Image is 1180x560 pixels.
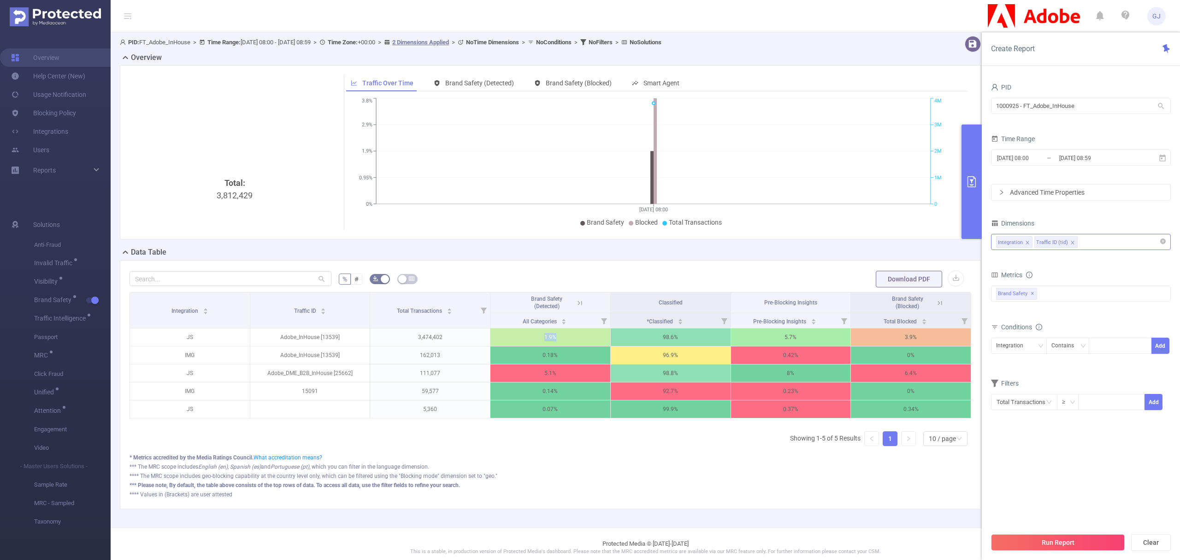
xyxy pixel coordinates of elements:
div: icon: rightAdvanced Time Properties [991,185,1170,200]
div: Sort [678,317,683,323]
div: **** Values in (Brackets) are user attested [130,490,971,499]
i: icon: caret-up [321,307,326,310]
i: icon: caret-down [811,321,816,323]
button: Add [1151,338,1169,354]
p: 98.6% [611,328,731,346]
i: icon: caret-up [203,307,208,310]
a: Blocking Policy [11,104,76,122]
div: *** Please note, By default, the table above consists of the top rows of data. To access all data... [130,481,971,489]
tspan: 0 [934,201,937,207]
i: icon: info-circle [1026,272,1032,278]
div: Traffic ID (tid) [1036,237,1068,249]
p: 0% [851,346,971,364]
i: Filter menu [838,313,850,328]
span: Brand Safety (Detected) [445,79,514,87]
i: Filter menu [477,292,490,328]
span: Sample Rate [34,476,111,494]
i: icon: caret-down [561,321,566,323]
p: 162,013 [370,346,490,364]
p: JS [130,328,250,346]
p: JS [130,400,250,418]
span: > [519,39,528,46]
li: Integration [996,236,1032,248]
a: Usage Notification [11,85,86,104]
p: 0.23% [731,382,851,400]
p: 6.4% [851,364,971,382]
div: 10 / page [929,432,956,446]
a: Overview [11,48,59,67]
span: Traffic Over Time [362,79,413,87]
i: icon: down [1070,399,1075,406]
span: Traffic Intelligence [34,315,89,322]
span: Metrics [991,271,1022,279]
i: icon: down [1139,405,1142,408]
span: Anti-Fraud [34,236,111,254]
span: FT_Adobe_InHouse [DATE] 08:00 - [DATE] 08:59 +00:00 [120,39,661,46]
i: icon: close [1070,240,1075,246]
li: Previous Page [864,431,879,446]
p: 15091 [250,382,370,400]
div: ≥ [1062,394,1072,410]
i: Filter menu [958,313,971,328]
span: Pre-Blocking Insights [764,299,817,306]
i: icon: caret-down [321,310,326,313]
span: Time Range [991,135,1035,143]
tspan: 4M [934,98,942,104]
i: English (en), Spanish (es) [198,464,261,470]
i: icon: bg-colors [373,276,378,281]
input: Start date [996,152,1071,164]
p: JS [130,364,250,382]
span: Classified [659,299,683,306]
i: icon: right [999,190,1004,195]
i: icon: up [1139,397,1142,400]
b: * Metrics accredited by the Media Ratings Council. [130,454,254,461]
button: Clear [1131,534,1171,551]
i: icon: down [1038,343,1044,350]
i: Filter menu [597,313,610,328]
h2: Data Table [131,247,166,258]
span: > [375,39,384,46]
span: % [342,275,347,283]
span: Smart Agent [643,79,679,87]
i: icon: caret-down [203,310,208,313]
p: 5.7% [731,328,851,346]
u: 2 Dimensions Applied [392,39,449,46]
span: > [311,39,319,46]
span: Total Transactions [397,308,443,314]
span: Brand Safety (Detected) [531,296,562,310]
div: **** The MRC scope includes geo-blocking capability at the country level only, which can be filte... [130,472,971,480]
tspan: 1M [934,175,942,181]
span: Traffic ID [294,308,318,314]
i: icon: caret-down [447,310,452,313]
span: > [572,39,580,46]
a: Help Center (New) [11,67,85,85]
span: > [613,39,621,46]
span: GJ [1152,7,1161,25]
i: icon: down [1080,343,1086,350]
button: Run Report [991,534,1125,551]
a: 1 [883,432,897,446]
i: icon: caret-down [921,321,926,323]
li: Traffic ID (tid) [1034,236,1078,248]
span: Solutions [33,215,60,234]
span: Conditions [1001,323,1042,331]
i: icon: table [409,276,414,281]
tspan: 2.9% [362,122,372,128]
span: Visibility [34,278,61,285]
p: 111,077 [370,364,490,382]
b: No Filters [589,39,613,46]
i: Portuguese (pt) [271,464,309,470]
span: All Categories [523,318,558,325]
p: 1.9% [490,328,610,346]
i: icon: left [869,436,874,441]
b: No Solutions [630,39,661,46]
span: Blocked [635,219,658,226]
i: icon: caret-up [561,317,566,320]
span: Dimensions [991,220,1034,227]
div: Contains [1051,338,1080,353]
div: Sort [447,307,452,312]
i: icon: caret-up [811,317,816,320]
i: icon: caret-down [678,321,683,323]
span: Brand Safety (Blocked) [546,79,612,87]
span: ✕ [1031,288,1034,299]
